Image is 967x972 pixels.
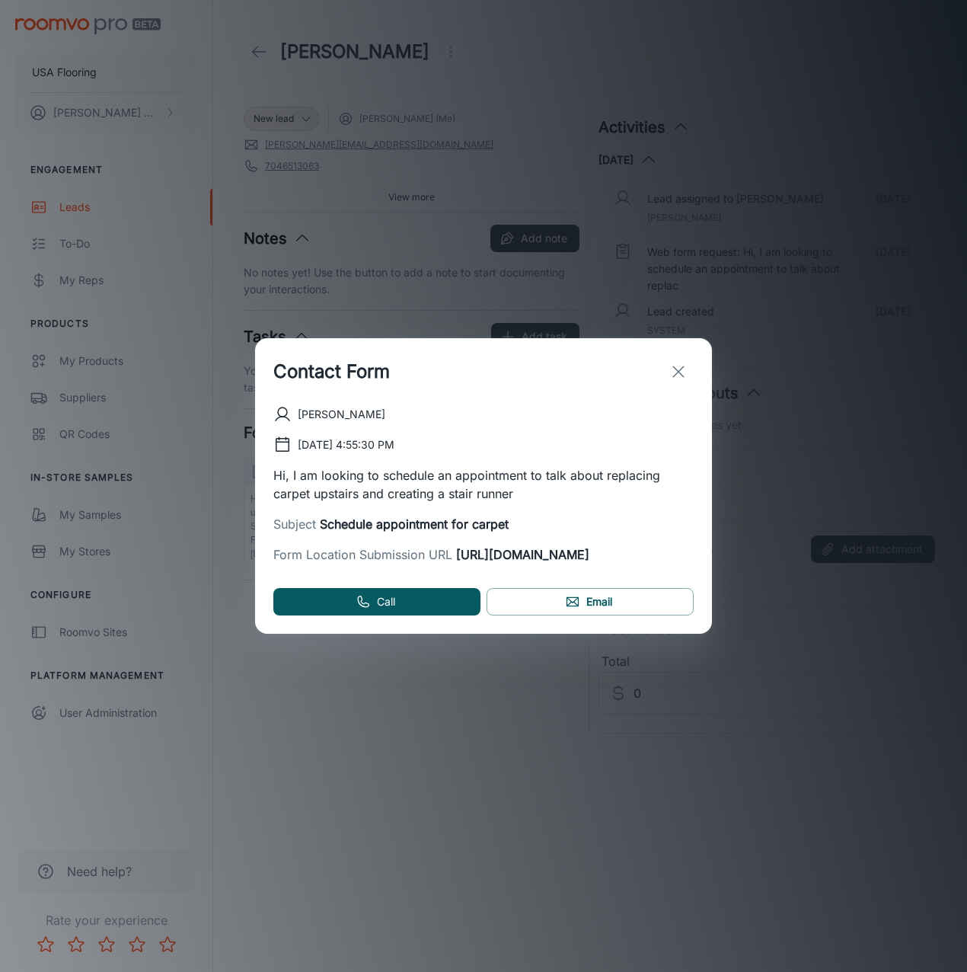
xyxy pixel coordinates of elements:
a: Call [273,588,480,615]
p: [PERSON_NAME] [298,406,385,423]
a: Email [487,588,694,615]
p: [DATE] 4:55:30 PM [298,436,394,453]
span: Schedule appointment for carpet [316,516,509,532]
h1: Contact Form [273,358,390,385]
button: exit [663,357,694,387]
span: [URL][DOMAIN_NAME] [452,547,589,562]
span: Subject [273,516,316,532]
span: Form Location Submission URL [273,547,452,562]
p: Hi, I am looking to schedule an appointment to talk about replacing carpet upstairs and creating ... [273,466,694,503]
